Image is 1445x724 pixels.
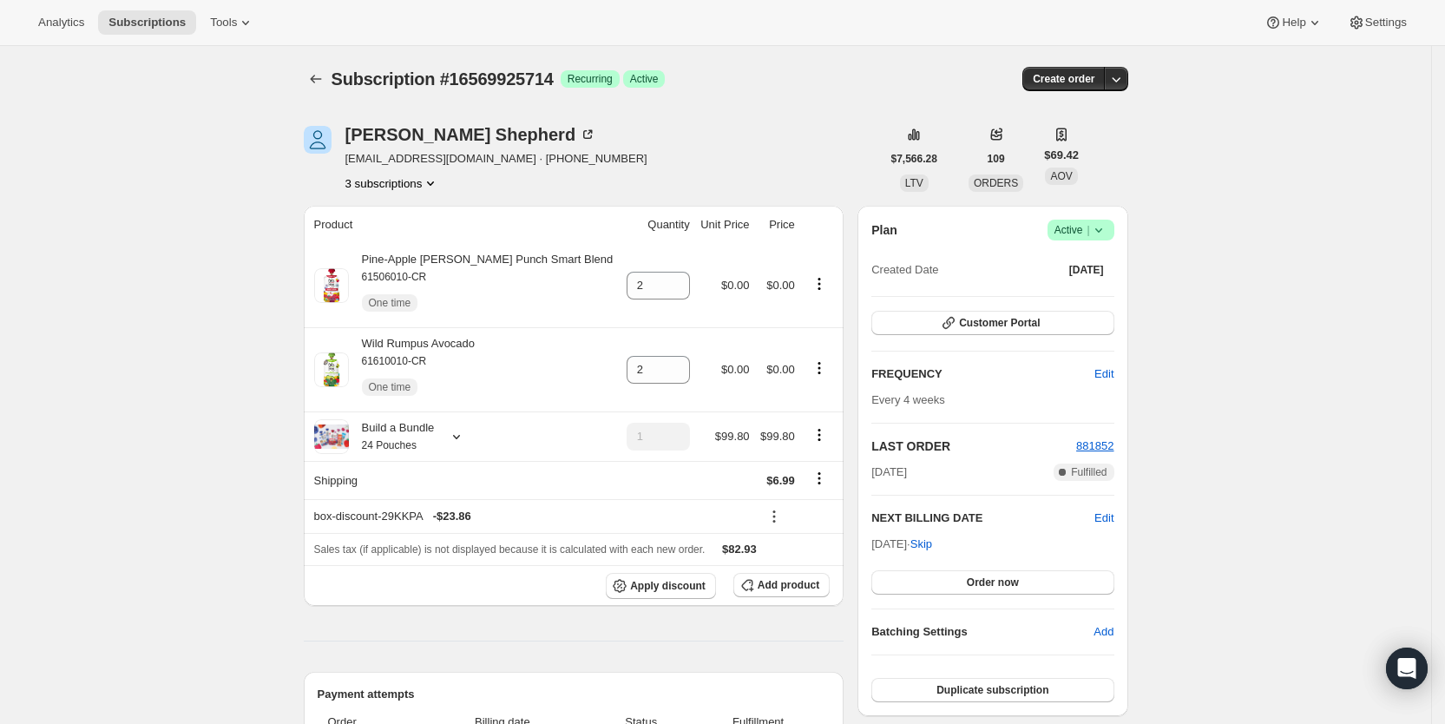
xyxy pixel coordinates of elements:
[936,683,1048,697] span: Duplicate subscription
[433,508,471,525] span: - $23.86
[304,126,332,154] span: Sami Shepherd
[304,67,328,91] button: Subscriptions
[349,419,435,454] div: Build a Bundle
[871,570,1113,595] button: Order now
[621,206,695,244] th: Quantity
[210,16,237,30] span: Tools
[721,363,750,376] span: $0.00
[1054,221,1107,239] span: Active
[1084,360,1124,388] button: Edit
[28,10,95,35] button: Analytics
[910,536,932,553] span: Skip
[304,206,621,244] th: Product
[1071,465,1107,479] span: Fulfilled
[1094,623,1113,641] span: Add
[881,147,948,171] button: $7,566.28
[568,72,613,86] span: Recurring
[805,359,833,378] button: Product actions
[760,430,795,443] span: $99.80
[722,543,757,556] span: $82.93
[1365,16,1407,30] span: Settings
[108,16,186,30] span: Subscriptions
[974,177,1018,189] span: ORDERS
[369,380,411,394] span: One time
[38,16,84,30] span: Analytics
[314,508,750,525] div: box-discount-29KKPA
[1083,618,1124,646] button: Add
[805,274,833,293] button: Product actions
[200,10,265,35] button: Tools
[905,177,923,189] span: LTV
[891,152,937,166] span: $7,566.28
[345,126,597,143] div: [PERSON_NAME] Shepherd
[805,469,833,488] button: Shipping actions
[871,678,1113,702] button: Duplicate subscription
[349,251,614,320] div: Pine-Apple [PERSON_NAME] Punch Smart Blend
[871,261,938,279] span: Created Date
[1044,147,1079,164] span: $69.42
[1094,510,1113,527] button: Edit
[630,579,706,593] span: Apply discount
[871,623,1094,641] h6: Batching Settings
[766,363,795,376] span: $0.00
[369,296,411,310] span: One time
[318,686,831,703] h2: Payment attempts
[1050,170,1072,182] span: AOV
[1087,223,1089,237] span: |
[871,464,907,481] span: [DATE]
[314,543,706,556] span: Sales tax (if applicable) is not displayed because it is calculated with each new order.
[1033,72,1094,86] span: Create order
[988,152,1005,166] span: 109
[314,268,349,303] img: product img
[1076,438,1113,455] button: 881852
[766,474,795,487] span: $6.99
[98,10,196,35] button: Subscriptions
[766,279,795,292] span: $0.00
[871,438,1076,455] h2: LAST ORDER
[1022,67,1105,91] button: Create order
[630,72,659,86] span: Active
[805,425,833,444] button: Product actions
[1069,263,1104,277] span: [DATE]
[758,578,819,592] span: Add product
[721,279,750,292] span: $0.00
[362,271,427,283] small: 61506010-CR
[314,352,349,387] img: product img
[304,461,621,499] th: Shipping
[1282,16,1305,30] span: Help
[900,530,943,558] button: Skip
[871,311,1113,335] button: Customer Portal
[349,335,476,405] div: Wild Rumpus Avocado
[345,174,440,192] button: Product actions
[1337,10,1417,35] button: Settings
[959,316,1040,330] span: Customer Portal
[1094,365,1113,383] span: Edit
[695,206,755,244] th: Unit Price
[606,573,716,599] button: Apply discount
[871,393,945,406] span: Every 4 weeks
[332,69,554,89] span: Subscription #16569925714
[715,430,750,443] span: $99.80
[1254,10,1333,35] button: Help
[362,439,417,451] small: 24 Pouches
[345,150,647,168] span: [EMAIL_ADDRESS][DOMAIN_NAME] · [PHONE_NUMBER]
[733,573,830,597] button: Add product
[1059,258,1114,282] button: [DATE]
[755,206,800,244] th: Price
[871,510,1094,527] h2: NEXT BILLING DATE
[1076,439,1113,452] a: 881852
[871,537,932,550] span: [DATE] ·
[362,355,427,367] small: 61610010-CR
[871,365,1094,383] h2: FREQUENCY
[977,147,1015,171] button: 109
[967,576,1019,589] span: Order now
[1386,648,1428,689] div: Open Intercom Messenger
[871,221,897,239] h2: Plan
